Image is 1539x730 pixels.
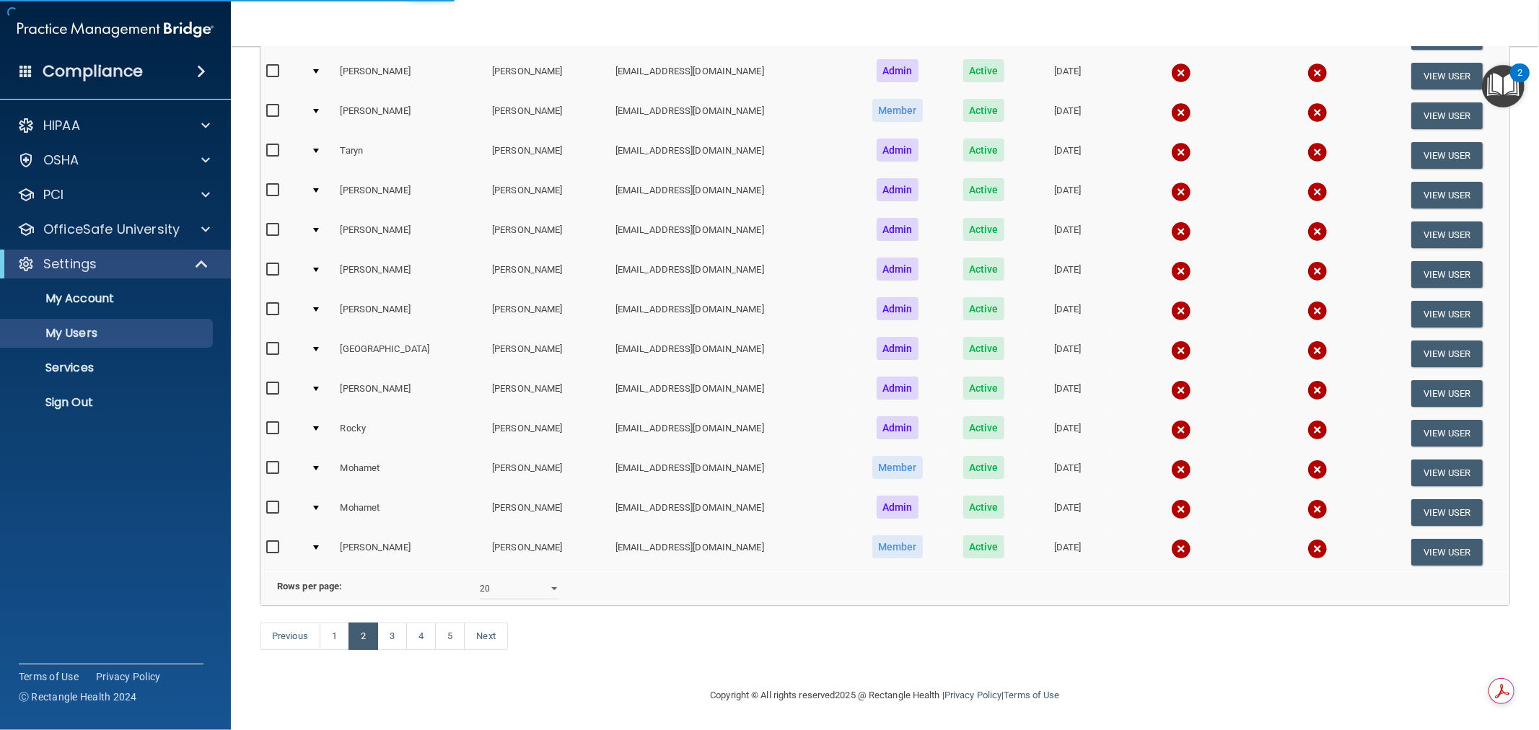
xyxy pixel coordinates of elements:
[1411,340,1483,367] button: View User
[19,690,137,704] span: Ⓒ Rectangle Health 2024
[963,297,1004,320] span: Active
[877,496,918,519] span: Admin
[872,535,923,558] span: Member
[1023,374,1113,413] td: [DATE]
[1307,380,1328,400] img: cross.ca9f0e7f.svg
[877,297,918,320] span: Admin
[1171,142,1191,162] img: cross.ca9f0e7f.svg
[610,334,851,374] td: [EMAIL_ADDRESS][DOMAIN_NAME]
[335,453,487,493] td: Mohamet
[17,151,210,169] a: OSHA
[963,178,1004,201] span: Active
[435,623,465,650] a: 5
[963,496,1004,519] span: Active
[1411,182,1483,208] button: View User
[335,413,487,453] td: Rocky
[1411,221,1483,248] button: View User
[877,218,918,241] span: Admin
[486,334,610,374] td: [PERSON_NAME]
[335,96,487,136] td: [PERSON_NAME]
[486,96,610,136] td: [PERSON_NAME]
[610,56,851,96] td: [EMAIL_ADDRESS][DOMAIN_NAME]
[1023,532,1113,571] td: [DATE]
[9,361,206,375] p: Services
[1023,413,1113,453] td: [DATE]
[486,215,610,255] td: [PERSON_NAME]
[944,690,1001,700] a: Privacy Policy
[1411,499,1483,526] button: View User
[348,623,378,650] a: 2
[9,326,206,340] p: My Users
[43,61,143,82] h4: Compliance
[43,117,80,134] p: HIPAA
[1171,499,1191,519] img: cross.ca9f0e7f.svg
[610,453,851,493] td: [EMAIL_ADDRESS][DOMAIN_NAME]
[1411,420,1483,447] button: View User
[1307,221,1328,242] img: cross.ca9f0e7f.svg
[1307,539,1328,559] img: cross.ca9f0e7f.svg
[17,15,214,44] img: PMB logo
[877,337,918,360] span: Admin
[1307,142,1328,162] img: cross.ca9f0e7f.svg
[1171,182,1191,202] img: cross.ca9f0e7f.svg
[963,99,1004,122] span: Active
[877,258,918,281] span: Admin
[1411,380,1483,407] button: View User
[622,672,1149,718] div: Copyright © All rights reserved 2025 @ Rectangle Health | |
[1023,136,1113,175] td: [DATE]
[963,218,1004,241] span: Active
[43,186,63,203] p: PCI
[1307,459,1328,480] img: cross.ca9f0e7f.svg
[1171,102,1191,123] img: cross.ca9f0e7f.svg
[1023,493,1113,532] td: [DATE]
[377,623,407,650] a: 3
[1411,261,1483,288] button: View User
[610,413,851,453] td: [EMAIL_ADDRESS][DOMAIN_NAME]
[19,669,79,684] a: Terms of Use
[963,337,1004,360] span: Active
[877,59,918,82] span: Admin
[963,535,1004,558] span: Active
[335,175,487,215] td: [PERSON_NAME]
[963,258,1004,281] span: Active
[43,151,79,169] p: OSHA
[1411,102,1483,129] button: View User
[1482,65,1525,107] button: Open Resource Center, 2 new notifications
[1171,301,1191,321] img: cross.ca9f0e7f.svg
[877,377,918,400] span: Admin
[1023,334,1113,374] td: [DATE]
[610,374,851,413] td: [EMAIL_ADDRESS][DOMAIN_NAME]
[1517,73,1522,92] div: 2
[1307,499,1328,519] img: cross.ca9f0e7f.svg
[1307,420,1328,440] img: cross.ca9f0e7f.svg
[1023,215,1113,255] td: [DATE]
[610,96,851,136] td: [EMAIL_ADDRESS][DOMAIN_NAME]
[486,255,610,294] td: [PERSON_NAME]
[335,136,487,175] td: Taryn
[1171,420,1191,440] img: cross.ca9f0e7f.svg
[1023,56,1113,96] td: [DATE]
[335,374,487,413] td: [PERSON_NAME]
[963,138,1004,162] span: Active
[872,99,923,122] span: Member
[1307,102,1328,123] img: cross.ca9f0e7f.svg
[260,623,320,650] a: Previous
[17,117,210,134] a: HIPAA
[486,453,610,493] td: [PERSON_NAME]
[1171,221,1191,242] img: cross.ca9f0e7f.svg
[335,493,487,532] td: Mohamet
[1307,182,1328,202] img: cross.ca9f0e7f.svg
[486,294,610,334] td: [PERSON_NAME]
[1307,301,1328,321] img: cross.ca9f0e7f.svg
[1411,142,1483,169] button: View User
[1171,261,1191,281] img: cross.ca9f0e7f.svg
[610,294,851,334] td: [EMAIL_ADDRESS][DOMAIN_NAME]
[9,395,206,410] p: Sign Out
[610,532,851,571] td: [EMAIL_ADDRESS][DOMAIN_NAME]
[610,136,851,175] td: [EMAIL_ADDRESS][DOMAIN_NAME]
[1004,690,1059,700] a: Terms of Use
[610,175,851,215] td: [EMAIL_ADDRESS][DOMAIN_NAME]
[96,669,161,684] a: Privacy Policy
[1411,63,1483,89] button: View User
[1171,539,1191,559] img: cross.ca9f0e7f.svg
